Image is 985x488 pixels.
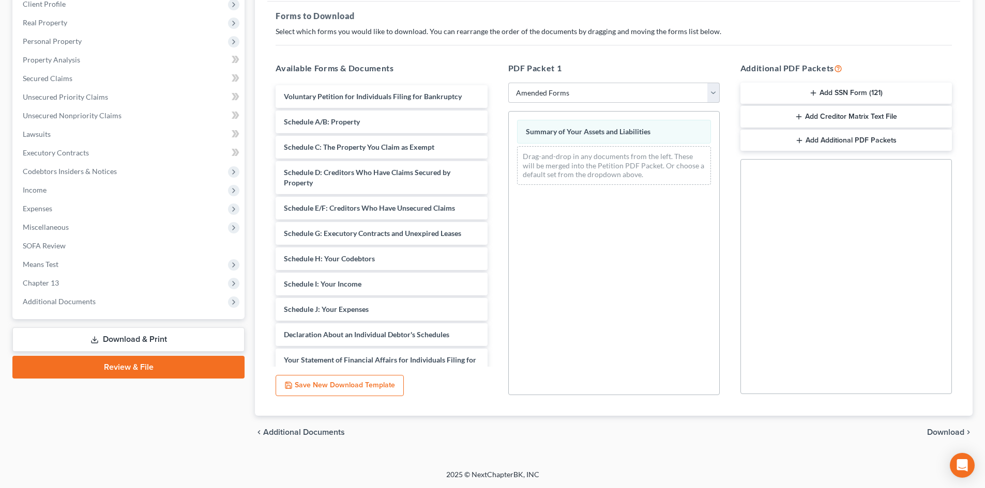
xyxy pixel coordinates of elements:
[14,88,245,106] a: Unsecured Priority Claims
[23,55,80,64] span: Property Analysis
[964,428,973,436] i: chevron_right
[23,241,66,250] span: SOFA Review
[23,185,47,194] span: Income
[23,204,52,213] span: Expenses
[284,92,462,101] span: Voluntary Petition for Individuals Filing for Bankruptcy
[740,106,952,128] button: Add Creditor Matrix Text File
[23,223,69,231] span: Miscellaneous
[284,330,449,339] span: Declaration About an Individual Debtor's Schedules
[740,62,952,74] h5: Additional PDF Packets
[508,62,720,74] h5: PDF Packet 1
[255,428,263,436] i: chevron_left
[14,51,245,69] a: Property Analysis
[23,18,67,27] span: Real Property
[23,92,108,101] span: Unsecured Priority Claims
[276,62,487,74] h5: Available Forms & Documents
[23,130,51,138] span: Lawsuits
[23,167,117,176] span: Codebtors Insiders & Notices
[927,428,964,436] span: Download
[276,375,404,397] button: Save New Download Template
[263,428,345,436] span: Additional Documents
[284,229,461,238] span: Schedule G: Executory Contracts and Unexpired Leases
[526,127,650,136] span: Summary of Your Assets and Liabilities
[12,327,245,352] a: Download & Print
[23,111,122,120] span: Unsecured Nonpriority Claims
[927,428,973,436] button: Download chevron_right
[14,106,245,125] a: Unsecured Nonpriority Claims
[284,143,434,151] span: Schedule C: The Property You Claim as Exempt
[517,146,711,185] div: Drag-and-drop in any documents from the left. These will be merged into the Petition PDF Packet. ...
[255,428,345,436] a: chevron_left Additional Documents
[276,10,952,22] h5: Forms to Download
[23,37,82,45] span: Personal Property
[284,203,455,212] span: Schedule E/F: Creditors Who Have Unsecured Claims
[198,469,787,488] div: 2025 © NextChapterBK, INC
[14,144,245,162] a: Executory Contracts
[284,279,361,288] span: Schedule I: Your Income
[950,453,975,478] div: Open Intercom Messenger
[23,278,59,287] span: Chapter 13
[284,168,450,187] span: Schedule D: Creditors Who Have Claims Secured by Property
[284,254,375,263] span: Schedule H: Your Codebtors
[23,297,96,306] span: Additional Documents
[23,74,72,83] span: Secured Claims
[14,125,245,144] a: Lawsuits
[14,237,245,255] a: SOFA Review
[284,117,360,126] span: Schedule A/B: Property
[284,305,369,313] span: Schedule J: Your Expenses
[12,356,245,379] a: Review & File
[23,148,89,157] span: Executory Contracts
[284,355,476,374] span: Your Statement of Financial Affairs for Individuals Filing for Bankruptcy
[740,130,952,151] button: Add Additional PDF Packets
[276,26,952,37] p: Select which forms you would like to download. You can rearrange the order of the documents by dr...
[23,260,58,269] span: Means Test
[740,83,952,104] button: Add SSN Form (121)
[14,69,245,88] a: Secured Claims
